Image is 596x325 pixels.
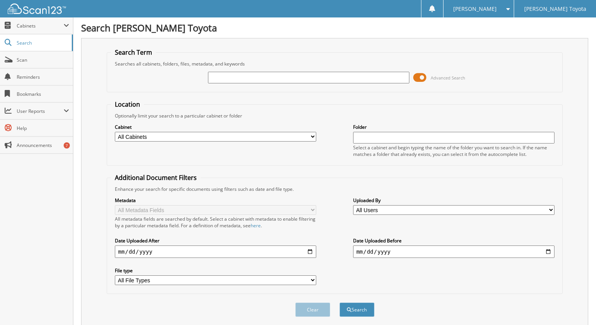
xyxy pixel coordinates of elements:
span: Announcements [17,142,69,149]
span: Reminders [17,74,69,80]
span: Scan [17,57,69,63]
label: File type [115,267,316,274]
span: User Reports [17,108,64,114]
div: 7 [64,142,70,149]
label: Metadata [115,197,316,204]
span: Help [17,125,69,131]
span: Bookmarks [17,91,69,97]
label: Uploaded By [353,197,554,204]
div: Searches all cabinets, folders, files, metadata, and keywords [111,61,558,67]
a: here [251,222,261,229]
label: Cabinet [115,124,316,130]
legend: Additional Document Filters [111,173,201,182]
div: Select a cabinet and begin typing the name of the folder you want to search in. If the name match... [353,144,554,157]
div: All metadata fields are searched by default. Select a cabinet with metadata to enable filtering b... [115,216,316,229]
legend: Location [111,100,144,109]
label: Date Uploaded Before [353,237,554,244]
label: Date Uploaded After [115,237,316,244]
input: start [115,245,316,258]
span: [PERSON_NAME] Toyota [524,7,586,11]
button: Clear [295,303,330,317]
legend: Search Term [111,48,156,57]
img: scan123-logo-white.svg [8,3,66,14]
span: Search [17,40,68,46]
h1: Search [PERSON_NAME] Toyota [81,21,588,34]
div: Enhance your search for specific documents using filters such as date and file type. [111,186,558,192]
input: end [353,245,554,258]
button: Search [340,303,374,317]
span: Advanced Search [431,75,465,81]
label: Folder [353,124,554,130]
div: Optionally limit your search to a particular cabinet or folder [111,112,558,119]
span: Cabinets [17,22,64,29]
span: [PERSON_NAME] [453,7,497,11]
